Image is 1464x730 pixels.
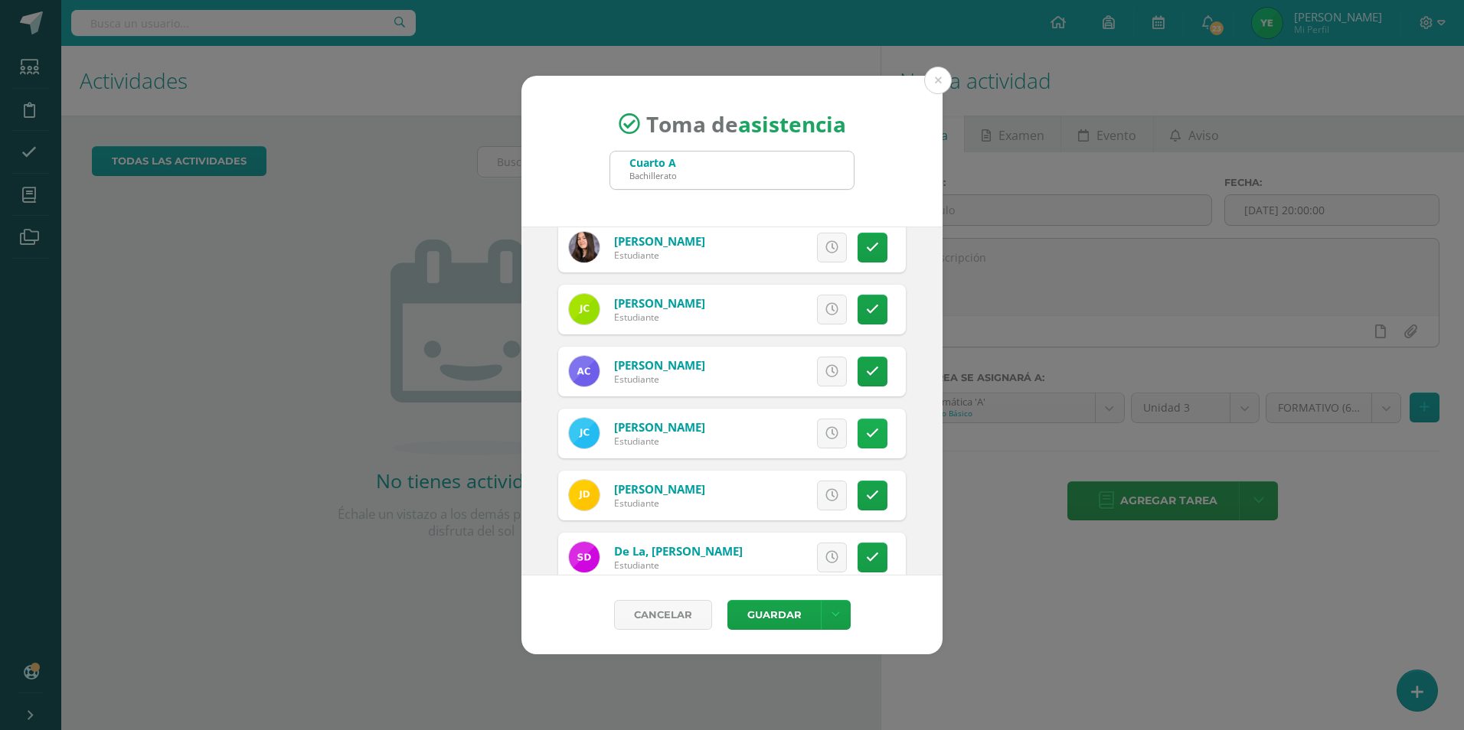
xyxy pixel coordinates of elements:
a: Cancelar [614,600,712,630]
img: b16f8157da2d00c1663e7e154f809845.png [569,232,600,262]
div: Estudiante [614,373,705,386]
div: Estudiante [614,435,705,448]
button: Close (Esc) [924,67,952,94]
div: Bachillerato [629,170,677,181]
input: Busca un grado o sección aquí... [610,152,854,189]
span: Toma de [646,109,846,139]
img: 3887f41e6596108052cc2c7252ba20af.png [569,294,600,324]
div: Estudiante [614,497,705,510]
div: Cuarto A [629,155,677,170]
a: [PERSON_NAME] [614,357,705,373]
strong: asistencia [738,109,846,139]
a: [PERSON_NAME] [614,419,705,435]
a: [PERSON_NAME] [614,481,705,497]
img: 831ea23916f745c8af03e09c4432d7dd.png [569,480,600,510]
div: Estudiante [614,311,705,324]
button: Guardar [727,600,821,630]
a: de la, [PERSON_NAME] [614,543,743,559]
div: Estudiante [614,559,743,572]
img: 34bf8df585c15ceaf88fc8d0ddcd542b.png [569,356,600,386]
a: [PERSON_NAME] [614,295,705,311]
a: [PERSON_NAME] [614,233,705,249]
div: Estudiante [614,249,705,262]
img: 2497fd8320fa46b81051e98ffe1ceef6.png [569,418,600,448]
img: 9b31e8ab8c5058411b9107b5ad793b7e.png [569,542,600,572]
